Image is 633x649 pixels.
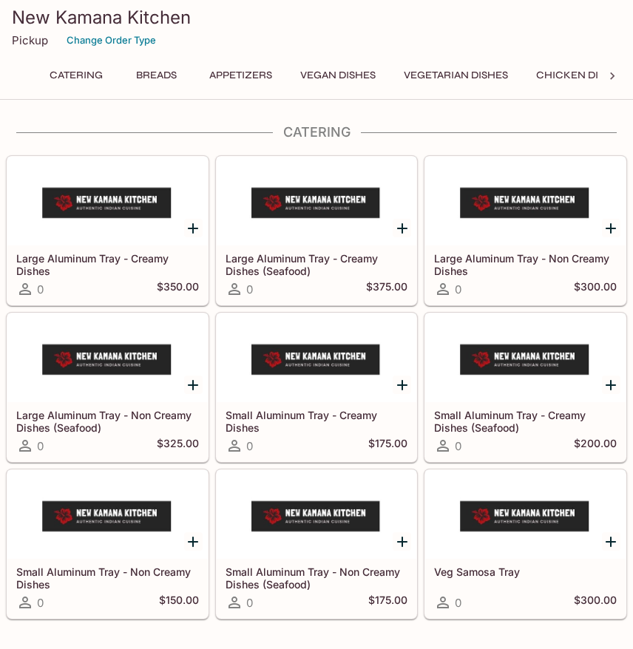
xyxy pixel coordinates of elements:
button: Add Small Aluminum Tray - Creamy Dishes (Seafood) [602,376,620,394]
h5: $300.00 [574,594,617,611]
h5: Large Aluminum Tray - Non Creamy Dishes [434,252,617,276]
div: Small Aluminum Tray - Creamy Dishes [217,313,417,402]
h5: $325.00 [157,437,199,455]
a: Large Aluminum Tray - Non Creamy Dishes (Seafood)0$325.00 [7,313,209,462]
h5: Large Aluminum Tray - Creamy Dishes [16,252,199,276]
a: Large Aluminum Tray - Creamy Dishes (Seafood)0$375.00 [216,156,418,305]
h5: $150.00 [159,594,199,611]
div: Small Aluminum Tray - Creamy Dishes (Seafood) [425,313,626,402]
div: Large Aluminum Tray - Creamy Dishes (Seafood) [217,157,417,245]
h5: Small Aluminum Tray - Creamy Dishes (Seafood) [434,409,617,433]
button: Vegan Dishes [292,65,384,86]
button: Add Large Aluminum Tray - Creamy Dishes [184,219,203,237]
h5: Small Aluminum Tray - Non Creamy Dishes (Seafood) [226,565,408,590]
h5: $300.00 [574,280,617,298]
button: Breads [123,65,189,86]
button: Add Veg Samosa Tray [602,532,620,551]
button: Change Order Type [60,29,163,52]
button: Add Small Aluminum Tray - Non Creamy Dishes [184,532,203,551]
h5: $175.00 [368,437,407,455]
h5: $200.00 [574,437,617,455]
button: Appetizers [201,65,280,86]
a: Large Aluminum Tray - Non Creamy Dishes0$300.00 [424,156,626,305]
h5: $350.00 [157,280,199,298]
button: Add Large Aluminum Tray - Non Creamy Dishes [602,219,620,237]
span: 0 [246,596,253,610]
button: Add Small Aluminum Tray - Non Creamy Dishes (Seafood) [393,532,411,551]
h5: $375.00 [366,280,407,298]
button: Catering [41,65,111,86]
div: Large Aluminum Tray - Non Creamy Dishes [425,157,626,245]
a: Small Aluminum Tray - Creamy Dishes0$175.00 [216,313,418,462]
a: Small Aluminum Tray - Non Creamy Dishes (Seafood)0$175.00 [216,469,418,619]
span: 0 [455,439,461,453]
span: 0 [246,282,253,296]
div: Large Aluminum Tray - Creamy Dishes [7,157,208,245]
button: Chicken Dishes [528,65,633,86]
span: 0 [246,439,253,453]
span: 0 [37,439,44,453]
button: Add Large Aluminum Tray - Creamy Dishes (Seafood) [393,219,411,237]
button: Vegetarian Dishes [396,65,516,86]
h5: $175.00 [368,594,407,611]
div: Small Aluminum Tray - Non Creamy Dishes (Seafood) [217,470,417,559]
h5: Small Aluminum Tray - Non Creamy Dishes [16,565,199,590]
a: Veg Samosa Tray0$300.00 [424,469,626,619]
div: Veg Samosa Tray [425,470,626,559]
h3: New Kamana Kitchen [12,6,621,29]
h5: Veg Samosa Tray [434,565,617,578]
a: Large Aluminum Tray - Creamy Dishes0$350.00 [7,156,209,305]
p: Pickup [12,33,48,47]
button: Add Small Aluminum Tray - Creamy Dishes [393,376,411,394]
span: 0 [37,282,44,296]
span: 0 [37,596,44,610]
span: 0 [455,282,461,296]
div: Large Aluminum Tray - Non Creamy Dishes (Seafood) [7,313,208,402]
button: Add Large Aluminum Tray - Non Creamy Dishes (Seafood) [184,376,203,394]
a: Small Aluminum Tray - Non Creamy Dishes0$150.00 [7,469,209,619]
span: 0 [455,596,461,610]
h5: Small Aluminum Tray - Creamy Dishes [226,409,408,433]
h5: Large Aluminum Tray - Creamy Dishes (Seafood) [226,252,408,276]
h4: Catering [6,124,627,140]
a: Small Aluminum Tray - Creamy Dishes (Seafood)0$200.00 [424,313,626,462]
h5: Large Aluminum Tray - Non Creamy Dishes (Seafood) [16,409,199,433]
div: Small Aluminum Tray - Non Creamy Dishes [7,470,208,559]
